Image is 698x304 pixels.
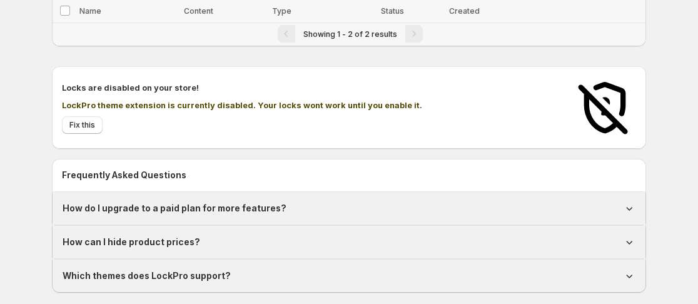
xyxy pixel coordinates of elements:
span: Created [449,6,480,16]
span: Type [272,6,291,16]
span: Content [184,6,213,16]
span: Fix this [69,120,95,130]
nav: Pagination [52,21,646,46]
span: Name [79,6,101,16]
h2: Locks are disabled on your store! [62,81,561,94]
button: Fix this [62,116,103,134]
span: Status [381,6,404,16]
span: Showing 1 - 2 of 2 results [303,29,397,39]
p: LockPro theme extension is currently disabled. Your locks wont work until you enable it. [62,99,561,111]
h2: Frequently Asked Questions [62,169,636,181]
h1: How can I hide product prices? [63,236,200,248]
h1: How do I upgrade to a paid plan for more features? [63,202,286,215]
h1: Which themes does LockPro support? [63,270,231,282]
